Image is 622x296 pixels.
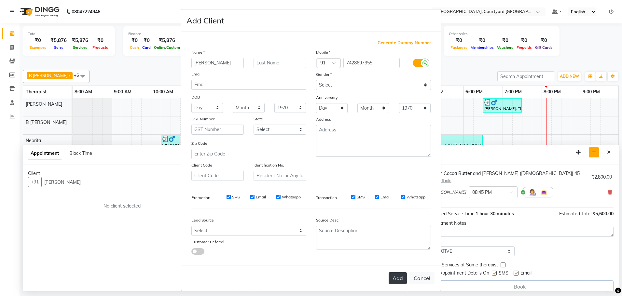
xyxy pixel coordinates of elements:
input: First Name [191,58,244,68]
input: Client Code [191,171,244,181]
label: Email [191,71,201,77]
input: Mobile [343,58,400,68]
input: GST Number [191,125,244,135]
label: Name [191,49,205,55]
button: Add [389,272,407,284]
label: SMS [357,194,365,200]
h4: Add Client [187,15,224,26]
label: Gender [316,72,332,77]
label: Source Desc [316,217,339,223]
label: Identification No. [254,162,284,168]
label: Transaction [316,195,337,201]
span: Generate Dummy Number [378,40,431,46]
label: Email [380,194,391,200]
input: Enter Zip Code [191,149,250,159]
button: Cancel [409,272,435,284]
label: Anniversary [316,95,338,101]
label: State [254,116,263,122]
label: Whatsapp [282,194,301,200]
label: Customer Referral [191,239,224,245]
input: Resident No. or Any Id [254,171,306,181]
label: Zip Code [191,141,207,146]
label: Client Code [191,162,212,168]
label: Address [316,116,331,122]
label: Email [256,194,266,200]
label: DOB [191,94,200,100]
label: Mobile [316,49,330,55]
label: Whatsapp [407,194,425,200]
input: Last Name [254,58,306,68]
label: SMS [232,194,240,200]
label: Lead Source [191,217,214,223]
label: Promotion [191,195,210,201]
input: Email [191,80,306,90]
label: GST Number [191,116,214,122]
